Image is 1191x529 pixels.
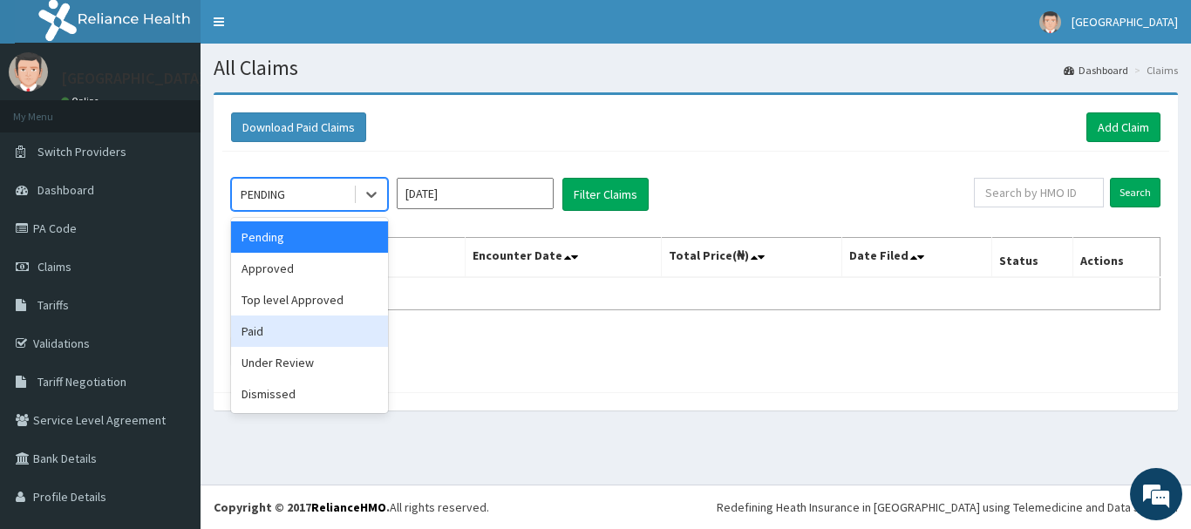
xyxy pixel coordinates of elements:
span: Tariffs [37,297,69,313]
div: Dismissed [231,378,388,410]
span: Tariff Negotiation [37,374,126,390]
button: Download Paid Claims [231,112,366,142]
li: Claims [1130,63,1178,78]
div: Redefining Heath Insurance in [GEOGRAPHIC_DATA] using Telemedicine and Data Science! [717,498,1178,516]
button: Filter Claims [562,178,649,211]
th: Total Price(₦) [661,238,842,278]
img: User Image [1039,11,1061,33]
span: Claims [37,259,71,275]
div: Pending [231,221,388,253]
input: Search [1110,178,1160,207]
img: User Image [9,52,48,92]
div: Paid [231,315,388,347]
th: Status [992,238,1073,278]
a: Dashboard [1064,63,1128,78]
a: Online [61,95,103,107]
span: [GEOGRAPHIC_DATA] [1072,14,1178,30]
div: Under Review [231,347,388,378]
th: Date Filed [842,238,992,278]
p: [GEOGRAPHIC_DATA] [61,71,205,86]
div: PENDING [241,186,285,203]
input: Search by HMO ID [974,178,1104,207]
div: Approved [231,253,388,284]
footer: All rights reserved. [201,485,1191,529]
span: Switch Providers [37,144,126,159]
strong: Copyright © 2017 . [214,499,390,515]
a: RelianceHMO [311,499,386,515]
input: Select Month and Year [397,178,554,209]
th: Actions [1072,238,1160,278]
th: Encounter Date [466,238,661,278]
div: Top level Approved [231,284,388,315]
a: Add Claim [1086,112,1160,142]
span: Dashboard [37,182,94,198]
h1: All Claims [214,57,1178,79]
